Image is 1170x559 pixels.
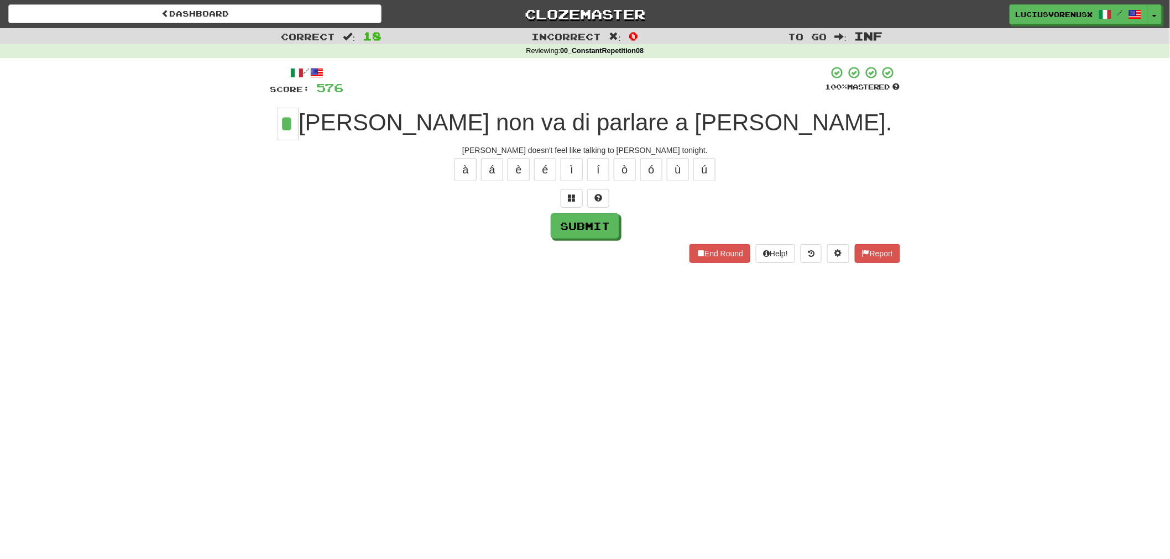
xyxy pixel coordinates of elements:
button: Round history (alt+y) [801,244,822,263]
span: / [1117,9,1123,17]
button: Switch sentence to multiple choice alt+p [561,189,583,208]
span: 576 [316,81,343,94]
button: Help! [756,244,795,263]
span: Score: [270,85,310,94]
a: Dashboard [8,4,382,23]
button: Single letter hint - you only get 1 per sentence and score half the points! alt+h [587,189,609,208]
span: : [609,32,621,41]
span: [PERSON_NAME] non va di parlare a [PERSON_NAME]. [299,109,892,135]
button: á [481,158,503,181]
div: / [270,66,343,80]
span: : [343,32,356,41]
a: LuciusVorenusX / [1010,4,1148,24]
button: é [534,158,556,181]
div: [PERSON_NAME] doesn't feel like talking to [PERSON_NAME] tonight. [270,145,900,156]
button: Report [855,244,900,263]
span: To go [788,31,827,42]
button: ì [561,158,583,181]
a: Clozemaster [398,4,771,24]
span: Inf [854,29,882,43]
button: ò [614,158,636,181]
button: ù [667,158,689,181]
strong: 00_ConstantRepetition08 [560,47,644,55]
span: LuciusVorenusX [1016,9,1093,19]
span: Correct [281,31,336,42]
button: End Round [690,244,750,263]
span: : [835,32,847,41]
span: 18 [363,29,382,43]
span: Incorrect [532,31,602,42]
div: Mastered [825,82,900,92]
button: ú [693,158,715,181]
button: è [508,158,530,181]
button: í [587,158,609,181]
button: ó [640,158,662,181]
span: 100 % [825,82,847,91]
span: 0 [629,29,638,43]
button: à [455,158,477,181]
button: Submit [551,213,619,239]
